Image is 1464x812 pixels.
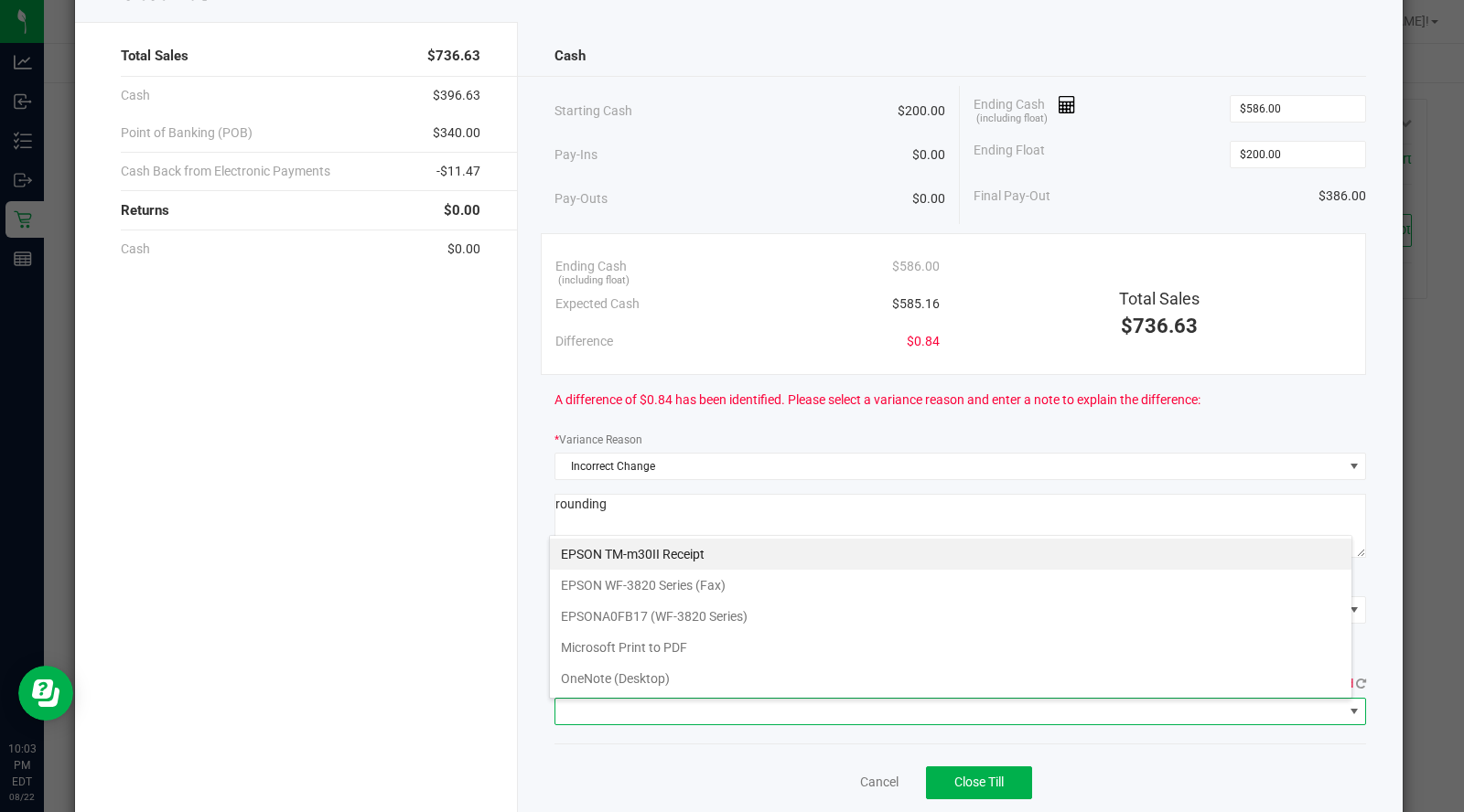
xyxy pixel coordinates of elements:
[554,46,586,67] span: Cash
[433,86,480,105] span: $396.63
[554,189,608,208] span: Pay-Outs
[926,766,1032,799] button: Close Till
[974,95,1076,123] span: Ending Cash
[18,666,73,721] iframe: Resource center
[427,46,480,67] span: $736.63
[974,187,1050,206] span: Final Pay-Out
[1119,289,1200,308] span: Total Sales
[1121,315,1198,337] span: $736.63
[550,663,1351,694] li: OneNote (Desktop)
[550,539,1351,570] li: EPSON TM-m30II Receipt
[974,141,1045,168] span: Ending Float
[436,162,480,181] span: -$11.47
[555,332,613,351] span: Difference
[912,189,945,208] span: $0.00
[892,257,940,276] span: $586.00
[1319,187,1366,206] span: $386.00
[860,773,899,792] a: Cancel
[912,145,945,165] span: $0.00
[555,294,640,314] span: Expected Cash
[558,273,630,289] span: (including float)
[121,46,188,67] span: Total Sales
[433,123,480,143] span: $340.00
[892,294,940,314] span: $585.16
[554,390,1200,410] span: A difference of $0.84 has been identified. Please select a variance reason and enter a note to ex...
[954,775,1004,789] span: Close Till
[555,257,627,276] span: Ending Cash
[121,240,150,259] span: Cash
[554,101,632,121] span: Starting Cash
[550,570,1351,601] li: EPSON WF-3820 Series (Fax)
[121,123,253,143] span: Point of Banking (POB)
[907,332,940,351] span: $0.84
[444,200,480,221] span: $0.00
[555,454,1343,479] span: Incorrect Change
[554,432,642,448] label: Variance Reason
[121,162,330,181] span: Cash Back from Electronic Payments
[550,632,1351,663] li: Microsoft Print to PDF
[447,240,480,259] span: $0.00
[550,601,1351,632] li: EPSONA0FB17 (WF-3820 Series)
[121,86,150,105] span: Cash
[976,112,1048,127] span: (including float)
[121,191,480,230] div: Returns
[898,101,945,121] span: $200.00
[554,145,597,165] span: Pay-Ins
